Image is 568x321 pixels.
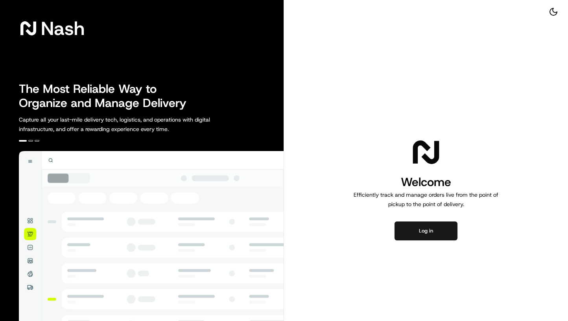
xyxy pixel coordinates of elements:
[19,82,195,110] h2: The Most Reliable Way to Organize and Manage Delivery
[350,190,502,209] p: Efficiently track and manage orders live from the point of pickup to the point of delivery.
[19,115,245,134] p: Capture all your last-mile delivery tech, logistics, and operations with digital infrastructure, ...
[41,20,85,36] span: Nash
[395,221,457,240] button: Log in
[350,174,502,190] h1: Welcome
